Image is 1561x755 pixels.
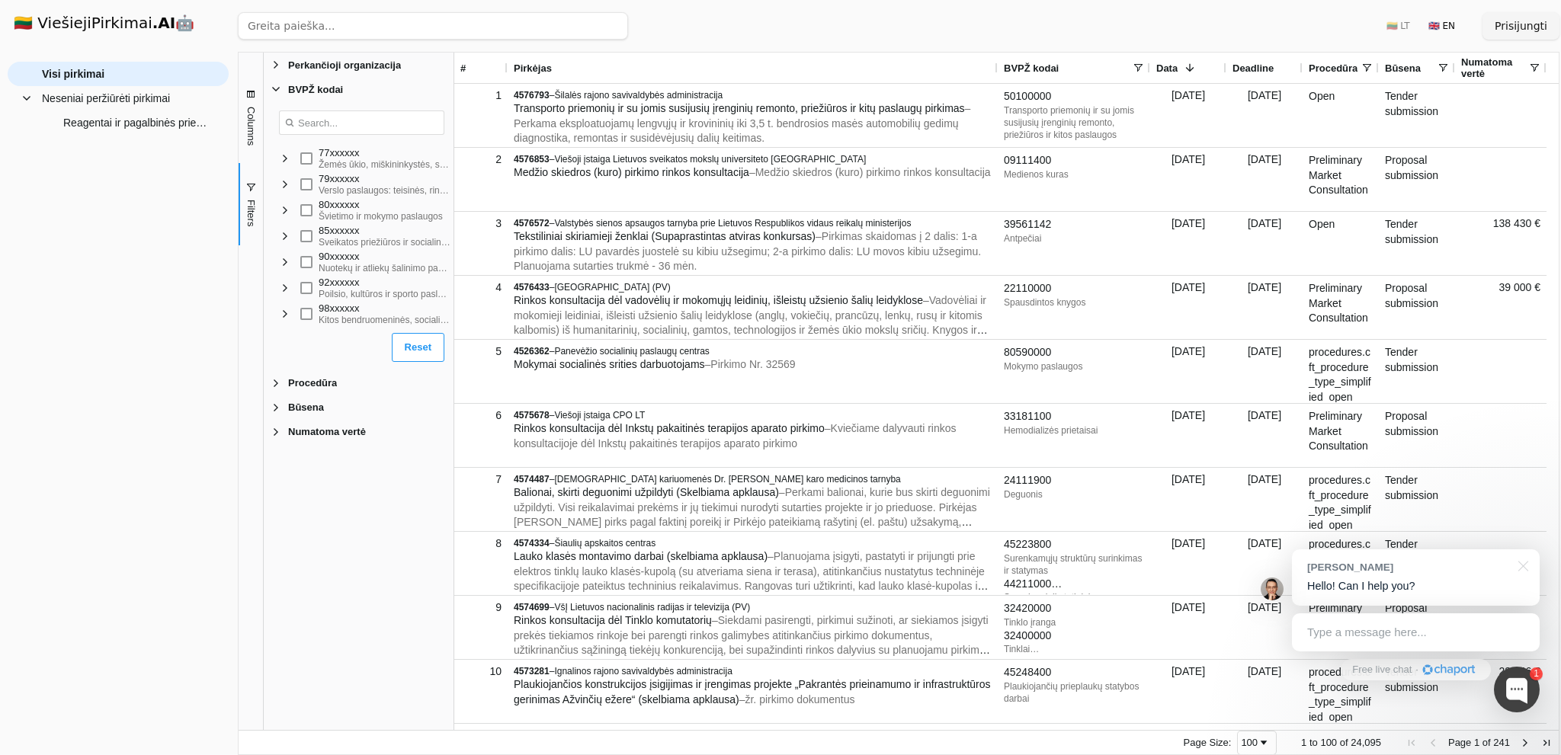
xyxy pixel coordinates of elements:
span: Rinkos konsultacija dėl Tinklo komutatorių [514,614,712,626]
div: Proposal submission [1379,404,1455,467]
div: 09111400 [1004,153,1144,168]
div: 32420000 [1004,601,1144,616]
span: Panevėžio socialinių paslaugų centras [554,346,709,357]
span: # [460,62,466,74]
span: Mokymai socialinės srities darbuotojams [514,358,705,370]
div: [DATE] [1226,276,1303,339]
div: [DATE] [1226,148,1303,211]
div: 80590000 [1004,345,1144,360]
div: [DATE] [1150,276,1226,339]
span: Valstybės sienos apsaugos tarnyba prie Lietuvos Respublikos vidaus reikalų ministerijos [554,218,911,229]
div: [DATE] [1150,340,1226,403]
div: 33192000 [1004,729,1144,744]
span: Numatoma vertė [288,426,366,437]
div: Transporto priemonių ir su jomis susijusių įrenginių remonto, priežiūros ir kitos paslaugos [1004,104,1144,141]
div: procedures.cft_procedure_type_simplified_open [1303,532,1379,595]
div: 85xxxxxx [319,225,469,236]
div: Deguonis [1004,488,1144,501]
div: 98xxxxxx [319,302,469,314]
div: [DATE] [1226,660,1303,723]
span: Procedūra [1309,62,1357,74]
span: Medžio skiedros (kuro) pirkimo rinkos konsultacija [514,166,749,178]
span: Balionai, skirti deguonimi užpildyti (Skelbiama apklausa) [514,486,779,498]
div: Tinklo įranga [1004,616,1144,629]
span: Reagentai ir pagalbinės priemonės kraujo krešėjimo tyrimams atlikti kartu su analizatoraisu įsigi... [63,111,213,134]
div: Tender submission [1379,532,1455,595]
div: Preliminary Market Consultation [1303,404,1379,467]
div: 80xxxxxx [319,199,461,210]
div: 45223800 [1004,537,1144,552]
div: 8 [460,533,502,555]
div: [DATE] [1150,660,1226,723]
span: – Pirkimas skaidomas į 2 dalis: 1-a pirkimo dalis: LU pavardės juostelė su kibiu užsegimu; 2-a pi... [514,230,981,272]
div: [DATE] [1226,468,1303,531]
div: Surenkamųjų struktūrų surinkimas ir statymas [1004,552,1144,577]
input: Greita paieška... [238,12,628,40]
div: [DATE] [1226,532,1303,595]
div: Open [1303,212,1379,275]
span: Neseniai peržiūrėti pirkimai [42,87,170,110]
span: 241 [1493,737,1510,748]
div: Page Size [1237,731,1277,755]
button: 🇬🇧 EN [1419,14,1464,38]
div: Medienos kuras [1004,168,1144,181]
div: [DATE] [1226,84,1303,147]
div: · [1415,663,1418,677]
div: 10 [460,661,502,683]
div: Hemodializės prietaisai [1004,424,1144,437]
div: Next Page [1519,737,1531,749]
div: Previous Page [1427,737,1439,749]
span: Lauko klasės montavimo darbai (skelbiama apklausa) [514,550,768,562]
div: Preliminary Market Consultation [1303,276,1379,339]
span: – Medžio skiedros (kuro) pirkimo rinkos konsultacija [749,166,991,178]
strong: .AI [152,14,176,32]
div: 39 000 € [1455,276,1547,339]
span: 4576793 [514,90,550,101]
span: 100 [1320,737,1337,748]
div: 6 [460,405,502,427]
div: Kitos bendruomeninės, socialinės ir asmeninės aptarnavimo paslaugos [319,314,450,326]
div: Tender submission [1379,84,1455,147]
span: to [1309,737,1318,748]
span: Rinkos konsultacija dėl vadovėlių ir mokomųjų leidinių, išleistų užsienio šalių leidyklose [514,294,923,306]
span: Numatoma vertė [1461,56,1528,79]
div: – [514,89,992,101]
span: Perkančioji organizacija [288,59,401,71]
div: Tender submission [1379,212,1455,275]
span: 4576572 [514,218,550,229]
div: Verslo paslaugos: teisinės, rinkodaros, konsultavimo, įdarbinimo, spausdinimo ir apsaugos [319,184,450,197]
span: 4576433 [514,282,550,293]
div: Page Size: [1184,737,1232,748]
div: procedures.cft_procedure_type_simplified_open [1303,468,1379,531]
div: 28 646 € [1455,660,1547,723]
div: 138 430 € [1455,212,1547,275]
div: 90xxxxxx [319,251,469,262]
div: 42512000 [1004,591,1144,606]
span: 1 [1301,737,1306,748]
span: Būsena [288,401,324,413]
div: Nuotekų ir atliekų šalinimo paslaugos, valymo ir aplinkosaugos paslaugos [319,262,450,274]
span: 4575678 [514,410,550,421]
div: 7 [460,469,502,491]
span: BVPŽ kodai [288,84,343,95]
span: [GEOGRAPHIC_DATA] (PV) [554,282,670,293]
p: Hello! Can I help you? [1307,578,1524,594]
div: 33181100 [1004,409,1144,424]
div: – [514,345,992,357]
span: Ignalinos rajono savivaldybės administracija [554,666,732,677]
div: – [514,217,992,229]
div: [DATE] [1150,404,1226,467]
div: Poilsio, kultūros ir sporto paslaugos [319,288,450,300]
span: Columns [245,107,256,146]
div: 50100000 [1004,89,1144,104]
div: Mokymo paslaugos [1004,360,1144,373]
div: – [514,729,992,741]
div: Tender submission [1379,340,1455,403]
div: 39561142 [1004,217,1144,232]
input: Search filter values [279,110,444,135]
div: 100 [1241,737,1258,748]
div: [DATE] [1150,84,1226,147]
div: 45248400 [1004,665,1144,680]
a: Free live chat· [1341,659,1490,680]
div: Tender submission [1379,660,1455,723]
